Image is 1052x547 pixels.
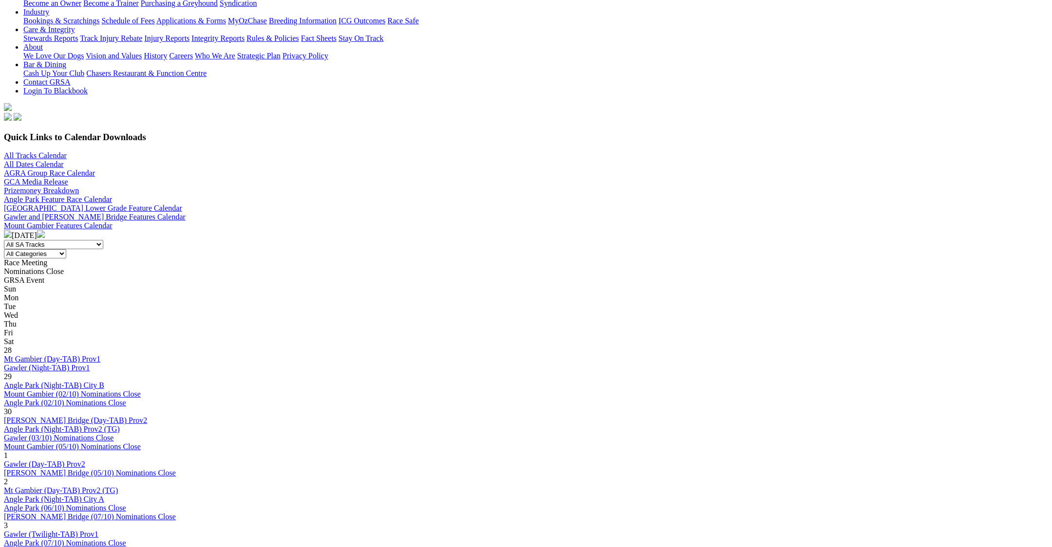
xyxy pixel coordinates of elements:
[4,521,8,529] span: 3
[23,34,1048,43] div: Care & Integrity
[4,328,1048,337] div: Fri
[23,17,99,25] a: Bookings & Scratchings
[144,52,167,60] a: History
[4,103,12,111] img: logo-grsa-white.png
[4,195,112,203] a: Angle Park Feature Race Calendar
[4,355,100,363] a: Mt Gambier (Day-TAB) Prov1
[144,34,189,42] a: Injury Reports
[4,504,126,512] a: Angle Park (06/10) Nominations Close
[23,25,75,34] a: Care & Integrity
[23,60,66,69] a: Bar & Dining
[4,113,12,121] img: facebook.svg
[86,52,142,60] a: Vision and Values
[4,390,141,398] a: Mount Gambier (02/10) Nominations Close
[4,346,12,354] span: 28
[4,372,12,381] span: 29
[4,381,104,389] a: Angle Park (Night-TAB) City B
[23,8,49,16] a: Industry
[4,230,12,238] img: chevron-left-pager-white.svg
[23,52,1048,60] div: About
[101,17,154,25] a: Schedule of Fees
[23,43,43,51] a: About
[23,87,88,95] a: Login To Blackbook
[4,285,1048,293] div: Sun
[191,34,244,42] a: Integrity Reports
[4,442,141,451] a: Mount Gambier (05/10) Nominations Close
[4,434,113,442] a: Gawler (03/10) Nominations Close
[37,230,45,238] img: chevron-right-pager-white.svg
[23,69,1048,78] div: Bar & Dining
[4,186,79,195] a: Prizemoney Breakdown
[301,34,337,42] a: Fact Sheets
[169,52,193,60] a: Careers
[4,160,64,168] a: All Dates Calendar
[4,425,120,433] a: Angle Park (Night-TAB) Prov2 (TG)
[228,17,267,25] a: MyOzChase
[4,178,68,186] a: GCA Media Release
[4,460,85,468] a: Gawler (Day-TAB) Prov2
[86,69,207,77] a: Chasers Restaurant & Function Centre
[4,495,104,503] a: Angle Park (Night-TAB) City A
[4,204,182,212] a: [GEOGRAPHIC_DATA] Lower Grade Feature Calendar
[4,276,1048,285] div: GRSA Event
[4,213,186,221] a: Gawler and [PERSON_NAME] Bridge Features Calendar
[4,407,12,416] span: 30
[4,221,113,230] a: Mount Gambier Features Calendar
[4,337,1048,346] div: Sat
[4,302,1048,311] div: Tue
[282,52,328,60] a: Privacy Policy
[23,52,84,60] a: We Love Our Dogs
[14,113,21,121] img: twitter.svg
[195,52,235,60] a: Who We Are
[269,17,337,25] a: Breeding Information
[4,151,67,160] a: All Tracks Calendar
[23,17,1048,25] div: Industry
[156,17,226,25] a: Applications & Forms
[4,267,1048,276] div: Nominations Close
[4,469,176,477] a: [PERSON_NAME] Bridge (05/10) Nominations Close
[4,530,98,538] a: Gawler (Twilight-TAB) Prov1
[4,399,126,407] a: Angle Park (02/10) Nominations Close
[338,17,385,25] a: ICG Outcomes
[4,416,147,424] a: [PERSON_NAME] Bridge (Day-TAB) Prov2
[4,320,1048,328] div: Thu
[4,486,118,494] a: Mt Gambier (Day-TAB) Prov2 (TG)
[80,34,142,42] a: Track Injury Rebate
[4,512,176,521] a: [PERSON_NAME] Bridge (07/10) Nominations Close
[4,539,126,547] a: Angle Park (07/10) Nominations Close
[4,132,1048,143] h3: Quick Links to Calendar Downloads
[387,17,418,25] a: Race Safe
[246,34,299,42] a: Rules & Policies
[4,311,1048,320] div: Wed
[237,52,281,60] a: Strategic Plan
[4,451,8,459] span: 1
[4,169,95,177] a: AGRA Group Race Calendar
[23,78,70,86] a: Contact GRSA
[338,34,383,42] a: Stay On Track
[4,230,1048,240] div: [DATE]
[4,258,1048,267] div: Race Meeting
[4,364,90,372] a: Gawler (Night-TAB) Prov1
[23,34,78,42] a: Stewards Reports
[4,477,8,486] span: 2
[23,69,84,77] a: Cash Up Your Club
[4,293,1048,302] div: Mon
